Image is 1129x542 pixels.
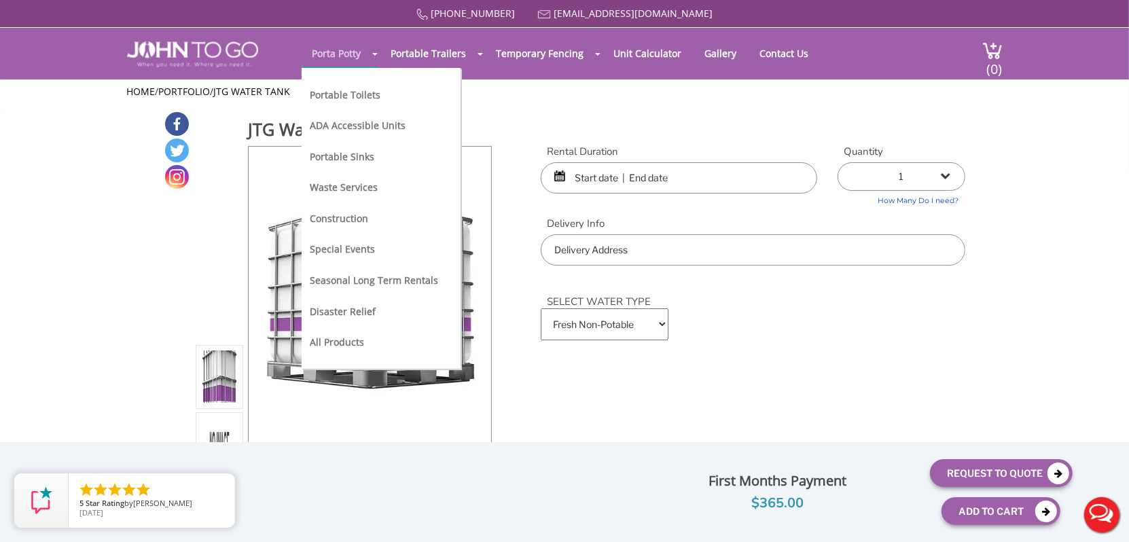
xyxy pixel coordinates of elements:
[541,162,817,194] input: Start date | End date
[165,139,189,162] a: Twitter
[92,482,109,498] li: 
[79,499,224,509] span: by
[201,217,238,537] img: Product
[538,10,551,19] img: Mail
[603,40,692,67] a: Unit Calculator
[986,49,1003,78] span: (0)
[694,40,747,67] a: Gallery
[541,234,965,266] input: Delivery Address
[248,118,492,145] h1: JTG Water Tank
[982,41,1003,60] img: cart a
[165,165,189,189] a: Instagram
[635,469,920,492] div: First Months Payment
[416,9,428,20] img: Call
[79,507,103,518] span: [DATE]
[930,459,1073,487] button: Request To Quote
[541,217,965,231] label: Delivery Info
[127,85,1003,98] ul: / /
[214,85,291,98] a: JTG Water Tank
[431,7,515,20] a: [PHONE_NUMBER]
[749,40,819,67] a: Contact Us
[541,279,965,308] h3: SELECT WATER TYPE
[635,492,920,514] div: $365.00
[86,498,124,508] span: Star Rating
[135,482,151,498] li: 
[1075,488,1129,542] button: Live Chat
[107,482,123,498] li: 
[838,145,965,159] label: Quantity
[159,85,211,98] a: Portfolio
[554,7,713,20] a: [EMAIL_ADDRESS][DOMAIN_NAME]
[28,487,55,514] img: Review Rating
[541,145,817,159] label: Rental Duration
[380,40,476,67] a: Portable Trailers
[838,191,965,206] a: How Many Do I need?
[127,85,156,98] a: Home
[258,147,482,467] img: Product
[127,41,258,67] img: JOHN to go
[302,40,371,67] a: Porta Potty
[133,498,192,508] span: [PERSON_NAME]
[79,498,84,508] span: 5
[121,482,137,498] li: 
[486,40,594,67] a: Temporary Fencing
[942,497,1060,525] button: Add To Cart
[165,112,189,136] a: Facebook
[78,482,94,498] li: 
